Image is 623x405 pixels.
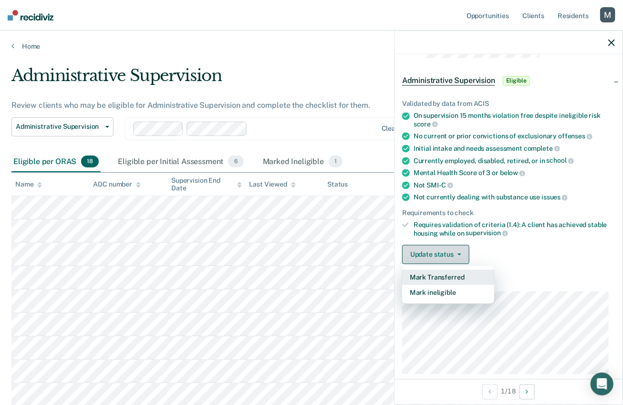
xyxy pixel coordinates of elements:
[524,145,560,152] span: complete
[414,132,615,141] div: No current or prior convictions of exclusionary
[414,120,438,128] span: score
[11,66,479,93] div: Administrative Supervision
[426,181,453,189] span: SMI-C
[395,66,623,96] div: Administrative SupervisionEligible
[395,379,623,404] div: 1 / 18
[228,156,243,168] span: 6
[11,152,101,173] div: Eligible per ORAS
[402,245,469,264] button: Update status
[382,125,417,133] div: Clear CROs
[11,101,479,110] div: Review clients who may be eligible for Administrative Supervision and complete the checklist for ...
[16,123,102,131] span: Administrative Supervision
[402,209,615,218] div: Requirements to check
[414,193,615,202] div: Not currently dealing with substance use
[414,156,615,165] div: Currently employed, disabled, retired, or in
[466,229,508,237] span: supervision
[402,100,615,108] div: Validated by data from ACIS
[414,169,615,177] div: Mental Health Score of 3 or
[519,384,535,399] button: Next Opportunity
[402,270,494,285] button: Mark Transferred
[541,194,568,201] span: issues
[503,76,530,86] span: Eligible
[81,156,99,168] span: 18
[93,180,141,188] div: ADC number
[414,145,615,153] div: Initial intake and needs assessment
[591,373,613,395] div: Open Intercom Messenger
[547,157,574,165] span: school
[8,10,53,21] img: Recidiviz
[482,384,498,399] button: Previous Opportunity
[171,177,242,193] div: Supervision End Date
[329,156,343,168] span: 1
[249,180,296,188] div: Last Viewed
[116,152,245,173] div: Eligible per Initial Assessment
[414,112,615,128] div: On supervision 15 months violation free despite ineligible risk
[558,133,592,140] span: offenses
[327,180,348,188] div: Status
[11,42,612,51] a: Home
[402,280,615,288] dt: Supervision
[500,169,525,177] span: below
[261,152,345,173] div: Marked Ineligible
[414,181,615,189] div: Not
[15,180,42,188] div: Name
[402,76,495,86] span: Administrative Supervision
[402,285,494,301] button: Mark ineligible
[414,221,615,237] div: Requires validation of criteria (1.4): A client has achieved stable housing while on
